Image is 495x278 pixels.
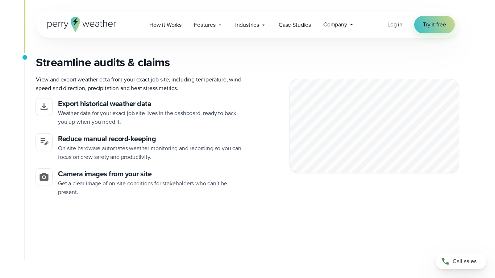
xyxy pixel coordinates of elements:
p: View and export weather data from your exact job site, including temperature, wind speed and dire... [36,75,242,93]
h3: Camera images from your site [58,169,242,179]
p: Get a clear image of on-site conditions for stakeholders who can’t be present. [58,179,242,197]
a: Case Studies [273,17,317,32]
p: Weather data for your exact job site lives in the dashboard, ready to back you up when you need it. [58,109,242,126]
h3: Export historical weather data [58,98,242,109]
a: How it Works [143,17,188,32]
span: Company [323,20,347,29]
h3: Streamline audits & claims [36,55,242,69]
span: Features [194,21,216,29]
span: Industries [235,21,259,29]
span: Case Studies [279,21,311,29]
span: Try it free [423,20,446,29]
span: How it Works [149,21,182,29]
span: Call sales [453,257,477,266]
p: On-site hardware automates weather monitoring and recording so you can focus on crew safety and p... [58,144,242,161]
a: Log in [387,20,403,29]
h3: Reduce manual record-keeping [58,134,242,144]
a: Call sales [436,253,486,269]
a: Try it free [414,16,455,33]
